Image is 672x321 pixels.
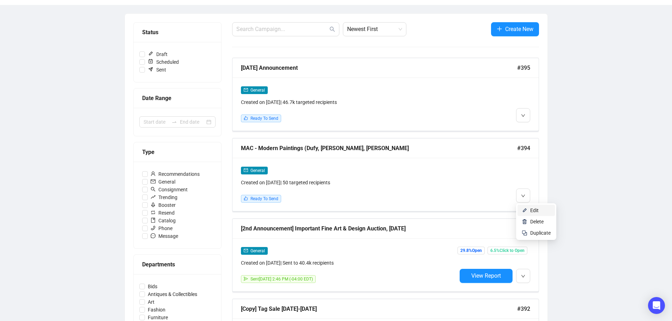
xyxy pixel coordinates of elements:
[232,58,539,131] a: [DATE] Announcement#395mailGeneralCreated on [DATE]| 46.7k targeted recipientslikeReady To Send
[148,178,178,186] span: General
[250,116,278,121] span: Ready To Send
[142,148,213,156] div: Type
[521,194,525,198] span: down
[244,168,248,172] span: mail
[530,219,544,224] span: Delete
[232,138,539,211] a: MAC - Modern Paintings (Dufy, [PERSON_NAME], [PERSON_NAME]#394mailGeneralCreated on [DATE]| 50 ta...
[250,277,313,282] span: Sent [DATE] 2:46 PM (-04:00 EDT)
[491,22,539,36] button: Create New
[151,226,156,230] span: phone
[244,248,248,253] span: mail
[151,171,156,176] span: user
[517,304,530,313] span: #392
[145,50,170,58] span: Draft
[505,25,533,33] span: Create New
[151,202,156,207] span: rocket
[241,259,457,267] div: Created on [DATE] | Sent to 40.4k recipients
[648,297,665,314] div: Open Intercom Messenger
[148,193,180,201] span: Trending
[241,63,517,72] div: [DATE] Announcement
[171,119,177,125] span: swap-right
[145,298,157,306] span: Art
[244,88,248,92] span: mail
[151,210,156,215] span: retweet
[241,304,517,313] div: [Copy] Tag Sale [DATE]-[DATE]
[522,219,527,224] img: svg+xml;base64,PHN2ZyB4bWxucz0iaHR0cDovL3d3dy53My5vcmcvMjAwMC9zdmciIHhtbG5zOnhsaW5rPSJodHRwOi8vd3...
[142,94,213,103] div: Date Range
[148,209,177,217] span: Resend
[241,179,457,186] div: Created on [DATE] | 50 targeted recipients
[148,201,178,209] span: Booster
[151,233,156,238] span: message
[148,224,175,232] span: Phone
[250,248,265,253] span: General
[180,118,205,126] input: End date
[148,232,181,240] span: Message
[145,290,200,298] span: Antiques & Collectibles
[530,208,539,213] span: Edit
[232,218,539,292] a: [2nd Announcement] Important Fine Art & Design Auction, [DATE]#393mailGeneralCreated on [DATE]| S...
[145,58,182,66] span: Scheduled
[144,118,169,126] input: Start date
[145,66,169,74] span: Sent
[250,196,278,201] span: Ready To Send
[236,25,328,33] input: Search Campaign...
[241,144,517,153] div: MAC - Modern Paintings (Dufy, [PERSON_NAME], [PERSON_NAME]
[148,217,178,224] span: Catalog
[142,28,213,37] div: Status
[244,196,248,200] span: like
[460,269,513,283] button: View Report
[145,306,168,314] span: Fashion
[517,63,530,72] span: #395
[521,113,525,118] span: down
[329,26,335,32] span: search
[151,179,156,184] span: mail
[250,168,265,173] span: General
[522,208,527,213] img: svg+xml;base64,PHN2ZyB4bWxucz0iaHR0cDovL3d3dy53My5vcmcvMjAwMC9zdmciIHhtbG5zOnhsaW5rPSJodHRwOi8vd3...
[151,218,156,223] span: book
[488,247,527,254] span: 6.5% Click to Open
[171,119,177,125] span: to
[151,195,156,199] span: rise
[521,274,525,278] span: down
[241,98,457,106] div: Created on [DATE] | 46.7k targeted recipients
[145,283,160,290] span: Bids
[530,230,551,236] span: Duplicate
[151,187,156,192] span: search
[142,260,213,269] div: Departments
[250,88,265,93] span: General
[458,247,485,254] span: 29.8% Open
[241,224,517,233] div: [2nd Announcement] Important Fine Art & Design Auction, [DATE]
[148,186,190,193] span: Consignment
[244,277,248,281] span: send
[471,272,501,279] span: View Report
[517,144,530,153] span: #394
[347,23,402,36] span: Newest First
[148,170,202,178] span: Recommendations
[497,26,502,32] span: plus
[522,230,527,236] img: svg+xml;base64,PHN2ZyB4bWxucz0iaHR0cDovL3d3dy53My5vcmcvMjAwMC9zdmciIHdpZHRoPSIyNCIgaGVpZ2h0PSIyNC...
[244,116,248,120] span: like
